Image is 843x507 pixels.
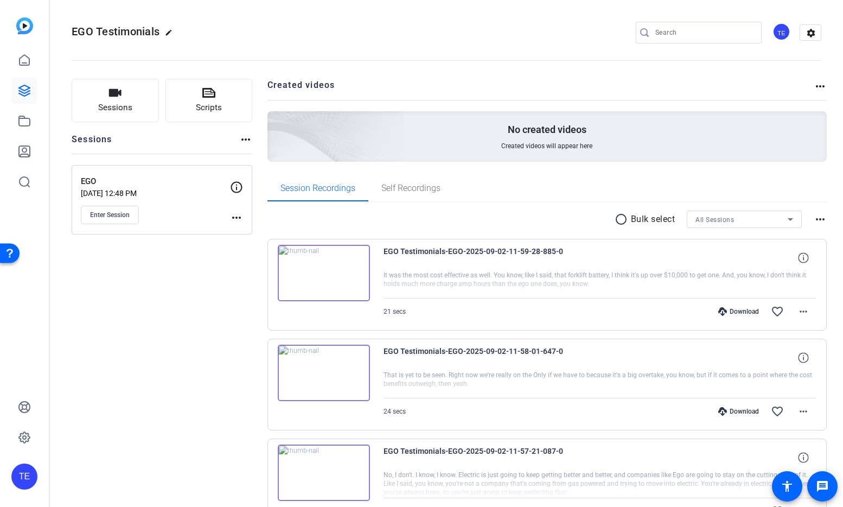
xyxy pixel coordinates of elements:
[797,305,810,318] mat-icon: more_horiz
[72,25,159,38] span: EGO Testimonials
[72,133,112,154] h2: Sessions
[384,408,406,415] span: 24 secs
[800,25,822,41] mat-icon: settings
[814,80,827,93] mat-icon: more_horiz
[384,345,584,371] span: EGO Testimonials-EGO-2025-09-02-11-58-01-647-0
[771,305,784,318] mat-icon: favorite_border
[695,216,734,224] span: All Sessions
[165,29,178,42] mat-icon: edit
[90,211,130,219] span: Enter Session
[230,211,243,224] mat-icon: more_horiz
[165,79,253,122] button: Scripts
[772,23,790,41] div: TE
[11,464,37,490] div: TE
[278,345,370,401] img: thumb-nail
[797,405,810,418] mat-icon: more_horiz
[501,142,592,150] span: Created videos will appear here
[713,307,764,316] div: Download
[781,480,794,493] mat-icon: accessibility
[508,123,586,136] p: No created videos
[615,213,631,226] mat-icon: radio_button_unchecked
[81,206,139,224] button: Enter Session
[384,445,584,471] span: EGO Testimonials-EGO-2025-09-02-11-57-21-087-0
[655,26,753,39] input: Search
[81,189,230,198] p: [DATE] 12:48 PM
[816,480,829,493] mat-icon: message
[280,184,355,193] span: Session Recordings
[239,133,252,146] mat-icon: more_horiz
[278,445,370,501] img: thumb-nail
[267,79,814,100] h2: Created videos
[98,102,132,114] span: Sessions
[16,17,33,34] img: blue-gradient.svg
[196,102,222,114] span: Scripts
[771,405,784,418] mat-icon: favorite_border
[772,23,791,42] ngx-avatar: Templeton Elliott
[381,184,440,193] span: Self Recordings
[713,407,764,416] div: Download
[384,245,584,271] span: EGO Testimonials-EGO-2025-09-02-11-59-28-885-0
[278,245,370,301] img: thumb-nail
[146,4,405,239] img: Creted videos background
[81,175,230,188] p: EGO
[814,213,827,226] mat-icon: more_horiz
[72,79,159,122] button: Sessions
[631,213,675,226] p: Bulk select
[384,308,406,315] span: 21 secs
